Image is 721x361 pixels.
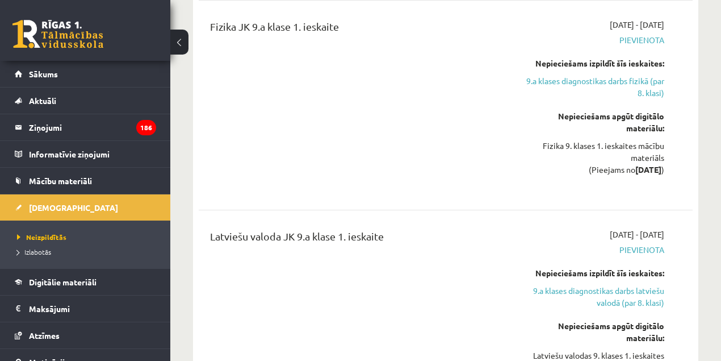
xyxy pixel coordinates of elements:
a: 9.a klases diagnostikas darbs latviešu valodā (par 8. klasi) [524,285,664,309]
span: Izlabotās [17,247,51,256]
a: Izlabotās [17,247,159,257]
div: Nepieciešams izpildīt šīs ieskaites: [524,267,664,279]
div: Nepieciešams apgūt digitālo materiālu: [524,110,664,134]
a: Informatīvie ziņojumi [15,141,156,167]
span: [DEMOGRAPHIC_DATA] [29,202,118,213]
a: Digitālie materiāli [15,269,156,295]
a: Mācību materiāli [15,168,156,194]
a: Ziņojumi186 [15,114,156,140]
span: Neizpildītās [17,233,66,242]
a: Atzīmes [15,322,156,348]
legend: Maksājumi [29,296,156,322]
span: Aktuāli [29,96,56,106]
div: Fizika JK 9.a klase 1. ieskaite [210,19,507,40]
a: Aktuāli [15,88,156,114]
a: [DEMOGRAPHIC_DATA] [15,194,156,221]
a: 9.a klases diagnostikas darbs fizikā (par 8. klasi) [524,75,664,99]
a: Neizpildītās [17,232,159,242]
a: Rīgas 1. Tālmācības vidusskola [12,20,103,48]
span: Sākums [29,69,58,79]
span: [DATE] - [DATE] [610,229,664,240]
div: Nepieciešams apgūt digitālo materiālu: [524,320,664,344]
span: Digitālie materiāli [29,277,97,287]
div: Fizika 9. klases 1. ieskaites mācību materiāls (Pieejams no ) [524,140,664,176]
i: 186 [136,120,156,135]
strong: [DATE] [635,164,661,175]
span: Pievienota [524,34,664,46]
span: Mācību materiāli [29,176,92,186]
span: Pievienota [524,244,664,256]
span: Atzīmes [29,330,60,341]
div: Nepieciešams izpildīt šīs ieskaites: [524,57,664,69]
legend: Ziņojumi [29,114,156,140]
div: Latviešu valoda JK 9.a klase 1. ieskaite [210,229,507,250]
span: [DATE] - [DATE] [610,19,664,31]
a: Sākums [15,61,156,87]
a: Maksājumi [15,296,156,322]
legend: Informatīvie ziņojumi [29,141,156,167]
